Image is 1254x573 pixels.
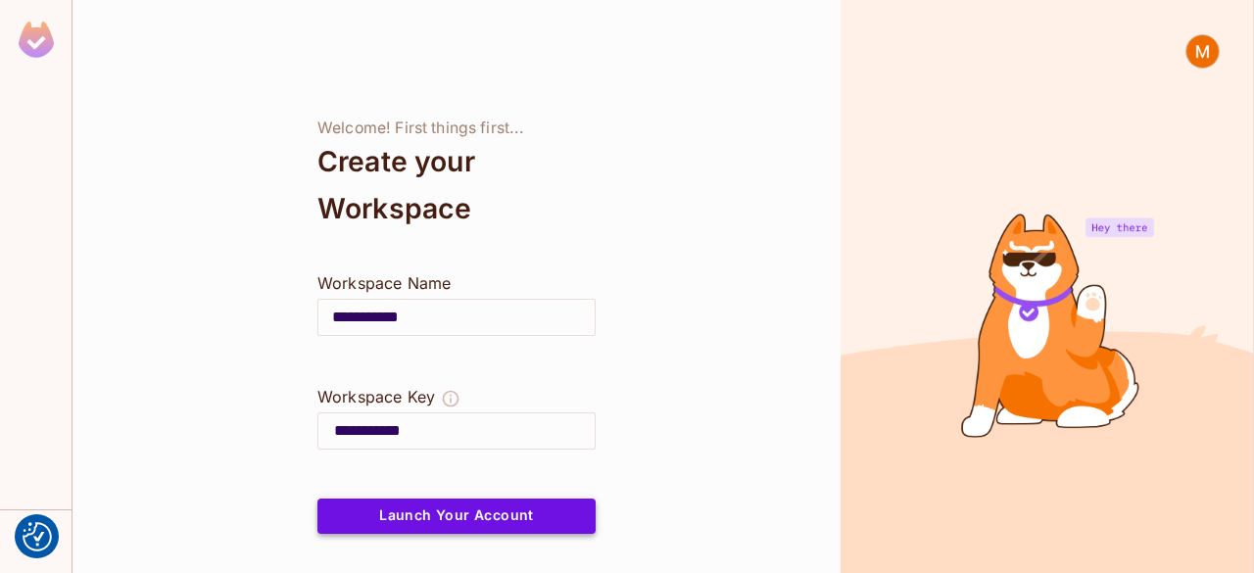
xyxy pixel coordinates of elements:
[23,522,52,551] img: Revisit consent button
[317,271,596,295] div: Workspace Name
[19,22,54,58] img: SReyMgAAAABJRU5ErkJggg==
[1186,35,1219,68] img: Mariama BARRY
[14,522,58,561] div: Help & Updates
[317,499,596,534] button: Launch Your Account
[317,138,596,232] div: Create your Workspace
[317,385,435,408] div: Workspace Key
[441,385,460,412] button: The Workspace Key is unique, and serves as the identifier of your workspace.
[317,119,596,138] div: Welcome! First things first...
[23,522,52,551] button: Consent Preferences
